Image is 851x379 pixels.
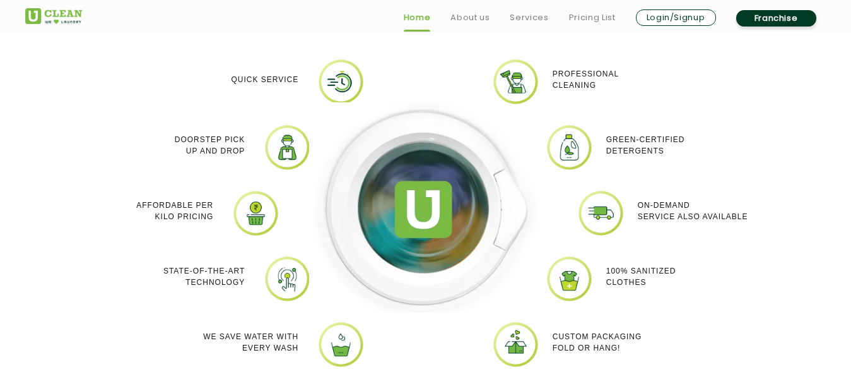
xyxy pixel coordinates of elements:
img: PROFESSIONAL_CLEANING_11zon.webp [492,58,539,105]
p: Green-Certified Detergents [606,134,685,157]
p: Custom packaging Fold or Hang! [553,331,642,354]
p: Professional cleaning [553,68,619,91]
p: Affordable per kilo pricing [136,200,213,222]
a: Home [404,10,431,25]
p: Quick Service [231,74,298,85]
a: About us [450,10,490,25]
img: Online dry cleaning services [264,124,311,171]
p: Doorstep Pick up and Drop [175,134,245,157]
a: Services [510,10,548,25]
img: Uclean laundry [546,255,593,303]
img: laundry pick and drop services [232,189,279,237]
p: 100% Sanitized Clothes [606,265,676,288]
a: Pricing List [569,10,616,25]
img: Laundry shop near me [264,255,311,303]
p: State-of-the-art Technology [163,265,245,288]
a: Login/Signup [636,9,716,26]
img: UClean Laundry and Dry Cleaning [25,8,82,24]
p: On-demand service also available [638,200,748,222]
a: Franchise [736,10,816,27]
img: Laundry [577,189,625,237]
img: uclean dry cleaner [492,321,539,368]
img: laundry near me [546,124,593,171]
p: We Save Water with every wash [203,331,298,354]
img: Dry cleaners near me [309,102,543,313]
